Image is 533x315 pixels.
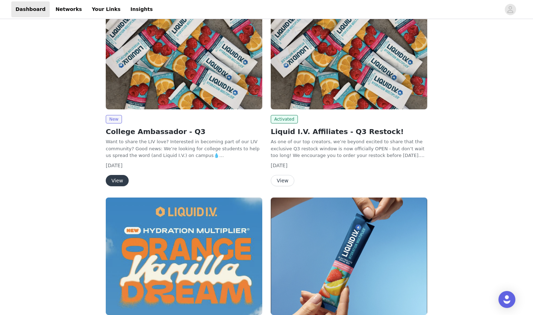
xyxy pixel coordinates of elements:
p: Want to share the LIV love? Interested in becoming part of our LIV community? Good news: We’re lo... [106,138,262,159]
img: Liquid I.V. [106,198,262,315]
a: Networks [51,1,86,17]
a: Dashboard [11,1,50,17]
span: New [106,115,122,123]
span: Activated [271,115,298,123]
a: Insights [126,1,157,17]
button: View [271,175,294,186]
h2: Liquid I.V. Affiliates - Q3 Restock! [271,126,427,137]
span: [DATE] [106,163,122,168]
p: As one of our top creators, we’re beyond excited to share that the exclusive Q3 restock window is... [271,138,427,159]
a: View [271,178,294,183]
span: [DATE] [271,163,287,168]
img: Liquid I.V. [271,198,427,315]
h2: College Ambassador - Q3 [106,126,262,137]
a: Your Links [87,1,125,17]
div: avatar [507,4,514,15]
button: View [106,175,129,186]
div: Open Intercom Messenger [498,291,515,308]
a: View [106,178,129,183]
